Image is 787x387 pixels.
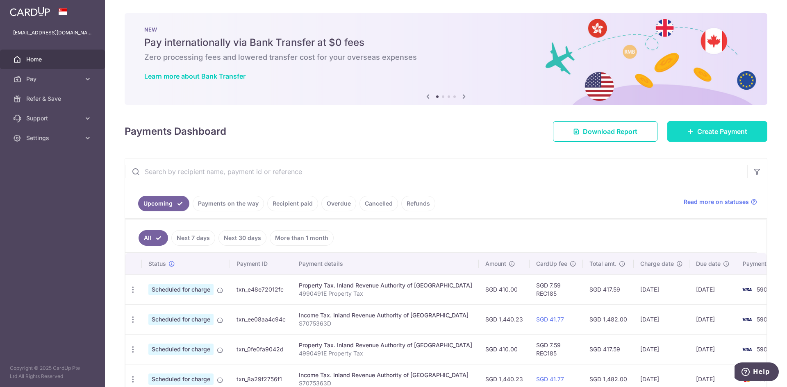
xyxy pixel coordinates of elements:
[536,260,567,268] span: CardUp fee
[230,253,292,274] th: Payment ID
[684,198,749,206] span: Read more on statuses
[634,274,689,304] td: [DATE]
[230,274,292,304] td: txn_e48e72012fc
[536,316,564,323] a: SGD 41.77
[589,260,616,268] span: Total amt.
[299,341,472,349] div: Property Tax. Inland Revenue Authority of [GEOGRAPHIC_DATA]
[757,286,771,293] span: 5908
[230,334,292,364] td: txn_0fe0fa9042d
[299,349,472,358] p: 4990491E Property Tax
[485,260,506,268] span: Amount
[148,373,214,385] span: Scheduled for charge
[148,260,166,268] span: Status
[640,260,674,268] span: Charge date
[299,281,472,290] div: Property Tax. Inland Revenue Authority of [GEOGRAPHIC_DATA]
[583,127,637,136] span: Download Report
[530,274,583,304] td: SGD 7.59 REC185
[634,304,689,334] td: [DATE]
[536,376,564,382] a: SGD 41.77
[13,29,92,37] p: [EMAIL_ADDRESS][DOMAIN_NAME]
[479,304,530,334] td: SGD 1,440.23
[634,334,689,364] td: [DATE]
[26,95,80,103] span: Refer & Save
[26,114,80,122] span: Support
[299,311,472,319] div: Income Tax. Inland Revenue Authority of [GEOGRAPHIC_DATA]
[193,196,264,211] a: Payments on the way
[292,253,479,274] th: Payment details
[139,230,168,246] a: All
[218,230,266,246] a: Next 30 days
[144,52,748,62] h6: Zero processing fees and lowered transfer cost for your overseas expenses
[171,230,215,246] a: Next 7 days
[10,7,50,16] img: CardUp
[689,334,736,364] td: [DATE]
[553,121,657,142] a: Download Report
[144,72,246,80] a: Learn more about Bank Transfer
[689,274,736,304] td: [DATE]
[270,230,334,246] a: More than 1 month
[125,13,767,105] img: Bank transfer banner
[26,55,80,63] span: Home
[267,196,318,211] a: Recipient paid
[739,285,755,294] img: Bank Card
[26,75,80,83] span: Pay
[144,36,748,49] h5: Pay internationally via Bank Transfer at $0 fees
[148,344,214,355] span: Scheduled for charge
[359,196,398,211] a: Cancelled
[689,304,736,334] td: [DATE]
[321,196,356,211] a: Overdue
[125,124,226,139] h4: Payments Dashboard
[583,304,634,334] td: SGD 1,482.00
[148,284,214,295] span: Scheduled for charge
[479,274,530,304] td: SGD 410.00
[26,134,80,142] span: Settings
[735,362,779,383] iframe: Opens a widget where you can find more information
[697,127,747,136] span: Create Payment
[479,334,530,364] td: SGD 410.00
[138,196,189,211] a: Upcoming
[530,334,583,364] td: SGD 7.59 REC185
[299,290,472,298] p: 4990491E Property Tax
[739,315,755,324] img: Bank Card
[125,158,747,185] input: Search by recipient name, payment id or reference
[144,26,748,33] p: NEW
[696,260,721,268] span: Due date
[299,319,472,328] p: S7075363D
[739,344,755,354] img: Bank Card
[757,316,771,323] span: 5908
[299,371,472,379] div: Income Tax. Inland Revenue Authority of [GEOGRAPHIC_DATA]
[230,304,292,334] td: txn_ee08aa4c94c
[583,334,634,364] td: SGD 417.59
[583,274,634,304] td: SGD 417.59
[757,346,771,353] span: 5908
[148,314,214,325] span: Scheduled for charge
[401,196,435,211] a: Refunds
[684,198,757,206] a: Read more on statuses
[667,121,767,142] a: Create Payment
